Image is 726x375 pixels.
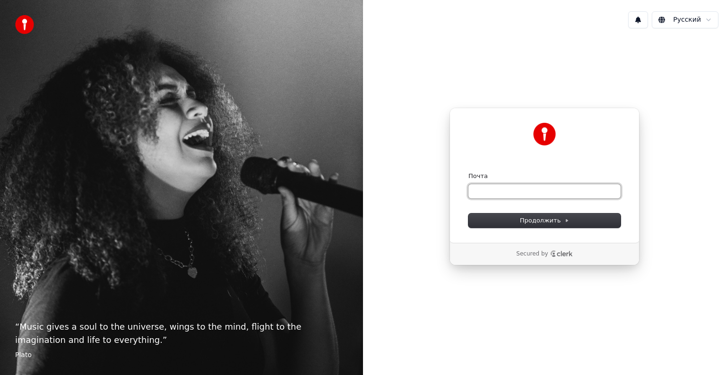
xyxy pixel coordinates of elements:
[15,320,348,347] p: “ Music gives a soul to the universe, wings to the mind, flight to the imagination and life to ev...
[468,172,488,180] label: Почта
[468,213,621,228] button: Продолжить
[533,123,556,145] img: Youka
[15,350,348,360] footer: Plato
[550,250,573,257] a: Clerk logo
[516,250,548,258] p: Secured by
[520,216,570,225] span: Продолжить
[15,15,34,34] img: youka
